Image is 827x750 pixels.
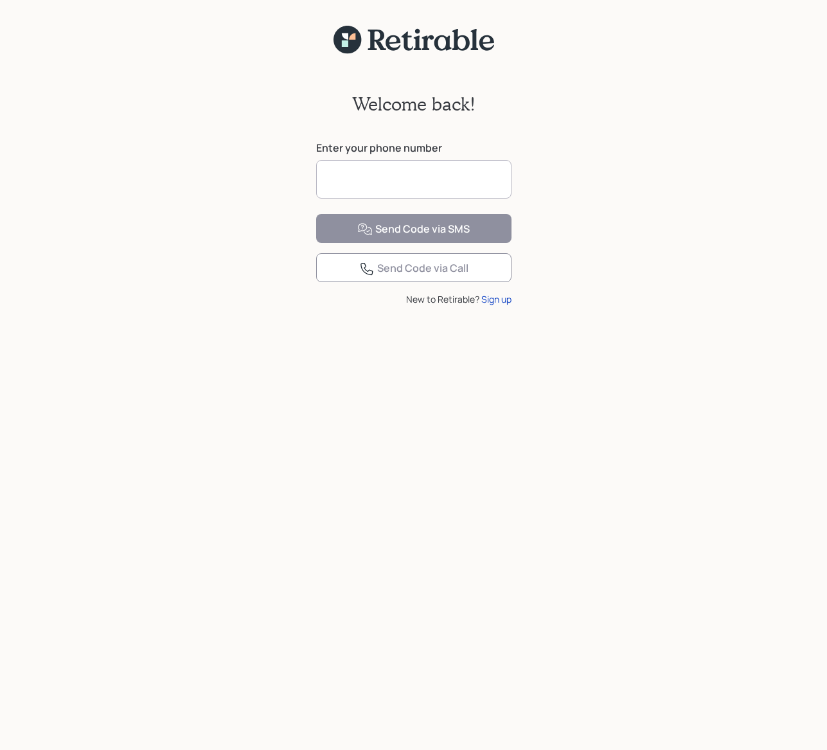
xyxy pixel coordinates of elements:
div: New to Retirable? [316,292,511,306]
label: Enter your phone number [316,141,511,155]
h2: Welcome back! [352,93,476,115]
div: Send Code via SMS [357,222,470,237]
div: Sign up [481,292,511,306]
button: Send Code via Call [316,253,511,282]
button: Send Code via SMS [316,214,511,243]
div: Send Code via Call [359,261,468,276]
